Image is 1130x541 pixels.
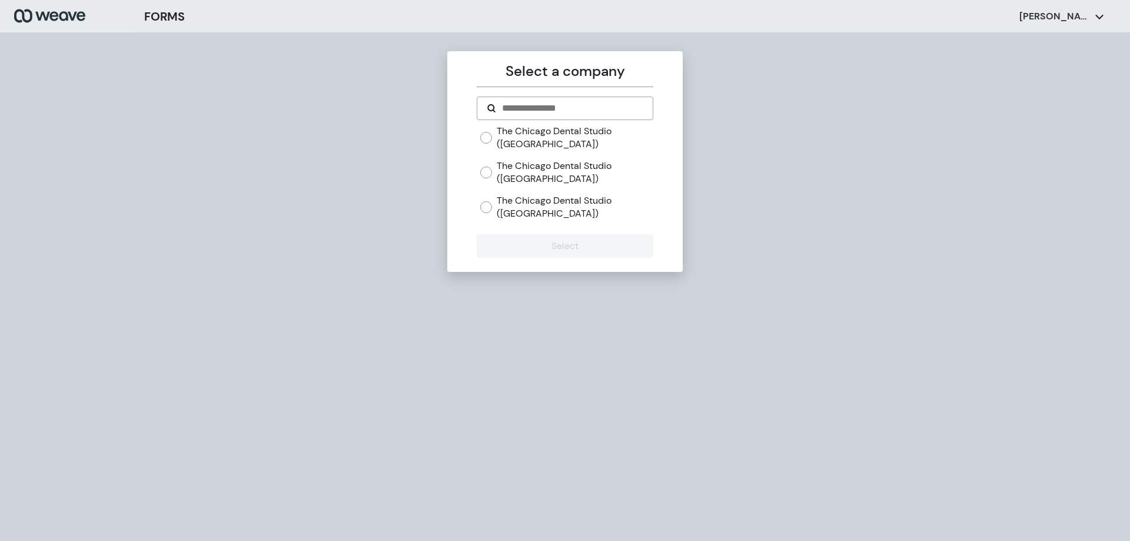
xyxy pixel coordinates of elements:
p: Select a company [477,61,653,82]
h3: FORMS [144,8,185,25]
p: [PERSON_NAME] [1019,10,1090,23]
input: Search [501,101,643,115]
label: The Chicago Dental Studio ([GEOGRAPHIC_DATA]) [497,160,653,185]
label: The Chicago Dental Studio ([GEOGRAPHIC_DATA]) [497,194,653,220]
label: The Chicago Dental Studio ([GEOGRAPHIC_DATA]) [497,125,653,150]
button: Select [477,234,653,258]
